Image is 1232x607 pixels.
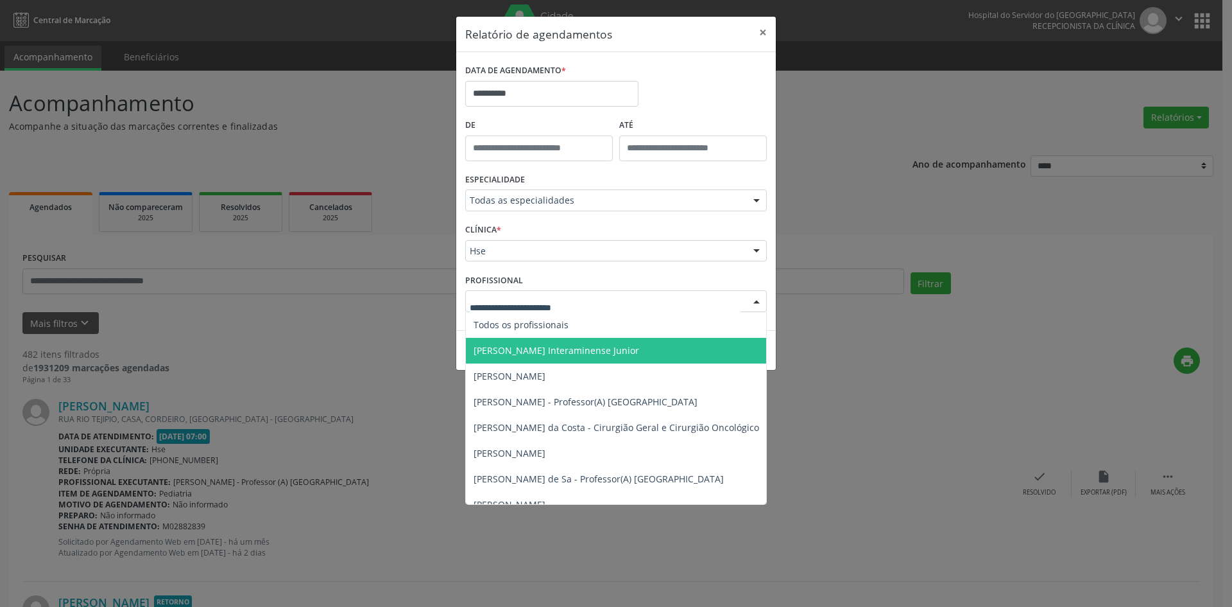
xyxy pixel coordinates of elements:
h5: Relatório de agendamentos [465,26,612,42]
label: ATÉ [619,116,767,136]
span: [PERSON_NAME] Interaminense Junior [474,344,639,356]
span: Todos os profissionais [474,319,569,331]
span: Todas as especialidades [470,194,740,207]
span: [PERSON_NAME] - Professor(A) [GEOGRAPHIC_DATA] [474,396,697,408]
span: Hse [470,245,740,258]
span: [PERSON_NAME] [474,498,545,511]
label: DATA DE AGENDAMENTO [465,61,566,81]
label: ESPECIALIDADE [465,170,525,190]
button: Close [750,17,776,48]
span: [PERSON_NAME] da Costa - Cirurgião Geral e Cirurgião Oncológico [474,421,759,434]
label: PROFISSIONAL [465,270,523,290]
span: [PERSON_NAME] de Sa - Professor(A) [GEOGRAPHIC_DATA] [474,473,724,485]
span: [PERSON_NAME] [474,447,545,459]
label: De [465,116,613,136]
label: CLÍNICA [465,220,501,240]
span: [PERSON_NAME] [474,370,545,382]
